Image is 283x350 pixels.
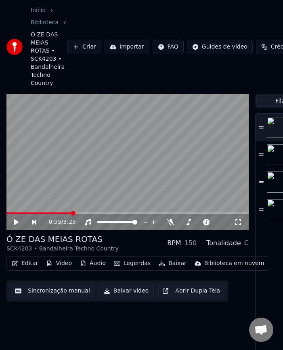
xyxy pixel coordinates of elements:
span: Ó ZE DAS MEIAS ROTAS • SCK4203 • Bandalheira Techno Country [31,31,67,87]
div: Biblioteca em nuvem [204,259,264,267]
div: / [48,218,68,226]
div: BPM [167,238,181,248]
button: Legendas [111,258,154,269]
span: 0:55 [48,218,61,226]
button: Baixar [155,258,190,269]
img: youka [6,39,23,55]
span: 3:25 [63,218,76,226]
button: Sincronização manual [10,284,95,298]
a: Biblioteca [31,19,59,27]
div: Tonalidade [206,238,241,248]
button: Áudio [77,258,109,269]
div: Ó ZE DAS MEIAS ROTAS [6,233,119,245]
button: Guides de vídeo [187,40,253,54]
button: Abrir Dupla Tela [157,284,225,298]
div: SCK4203 • Bandalheira Techno Country [6,245,119,253]
button: Importar [105,40,149,54]
button: Criar [67,40,101,54]
button: Baixar vídeo [99,284,154,298]
nav: breadcrumb [31,6,67,87]
button: FAQ [153,40,184,54]
div: 150 [184,238,197,248]
a: Início [31,6,46,15]
a: Open chat [249,318,273,342]
div: C [244,238,249,248]
button: Editar [8,258,41,269]
button: Vídeo [43,258,75,269]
